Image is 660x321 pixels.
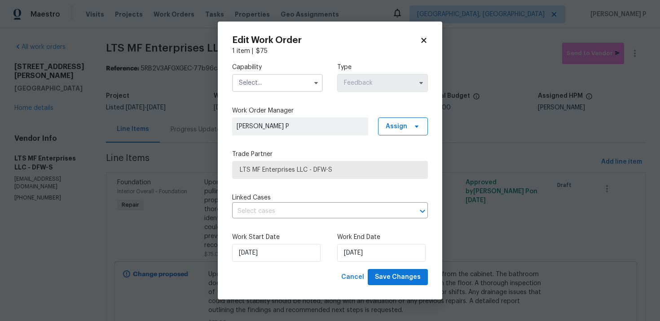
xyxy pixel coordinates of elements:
button: Cancel [338,269,368,286]
button: Show options [311,78,321,88]
input: Select cases [232,204,403,218]
label: Work Order Manager [232,106,428,115]
span: Linked Cases [232,193,271,202]
div: 1 item | [232,47,428,56]
label: Work End Date [337,233,428,242]
span: LTS MF Enterprises LLC - DFW-S [240,165,420,174]
input: M/D/YYYY [337,244,426,262]
input: Select... [232,74,323,92]
label: Work Start Date [232,233,323,242]
label: Trade Partner [232,150,428,159]
label: Type [337,63,428,72]
button: Save Changes [368,269,428,286]
span: Save Changes [375,272,421,283]
button: Show options [416,78,427,88]
label: Capability [232,63,323,72]
span: $ 75 [256,48,268,54]
span: Assign [386,122,407,131]
input: M/D/YYYY [232,244,321,262]
span: [PERSON_NAME] P [237,122,364,131]
input: Select... [337,74,428,92]
span: Cancel [341,272,364,283]
button: Open [416,205,429,217]
h2: Edit Work Order [232,36,420,45]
